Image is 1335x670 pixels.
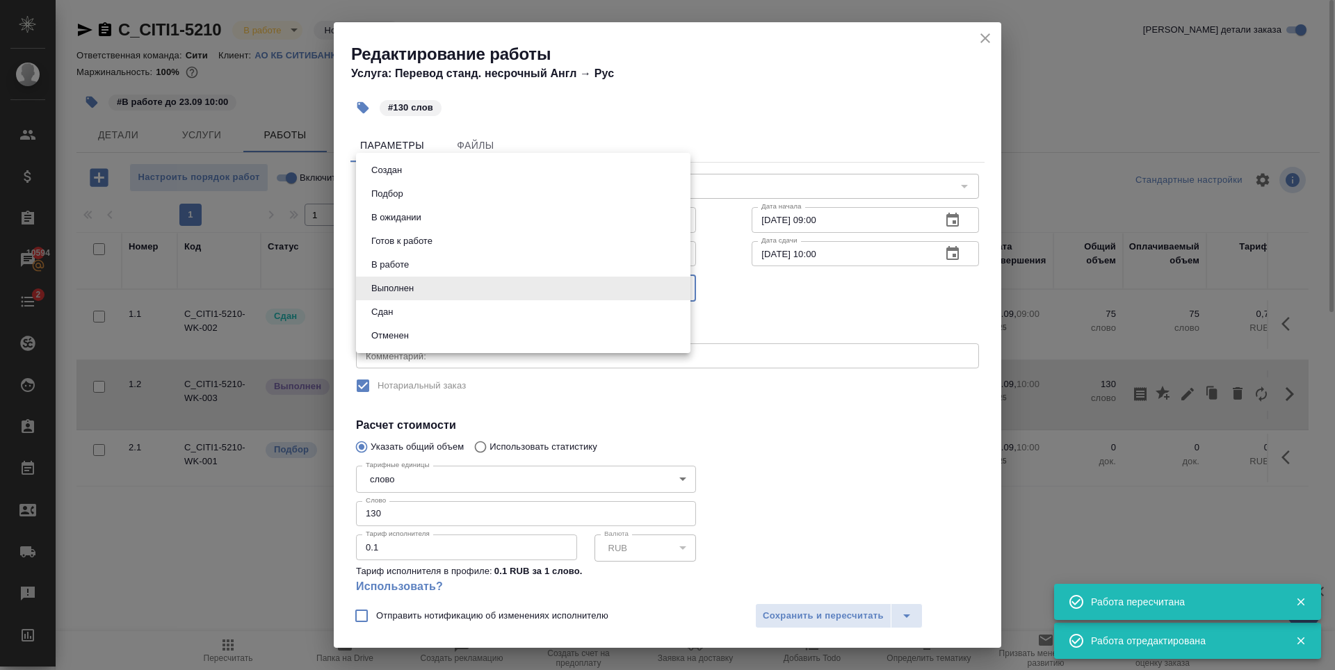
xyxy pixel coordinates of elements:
[367,257,413,272] button: В работе
[367,281,418,296] button: Выполнен
[367,234,437,249] button: Готов к работе
[1286,596,1315,608] button: Закрыть
[367,186,407,202] button: Подбор
[367,210,426,225] button: В ожидании
[1286,635,1315,647] button: Закрыть
[367,304,397,320] button: Сдан
[367,163,406,178] button: Создан
[367,328,413,343] button: Отменен
[1091,595,1275,609] div: Работа пересчитана
[1091,634,1275,648] div: Работа отредактирована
